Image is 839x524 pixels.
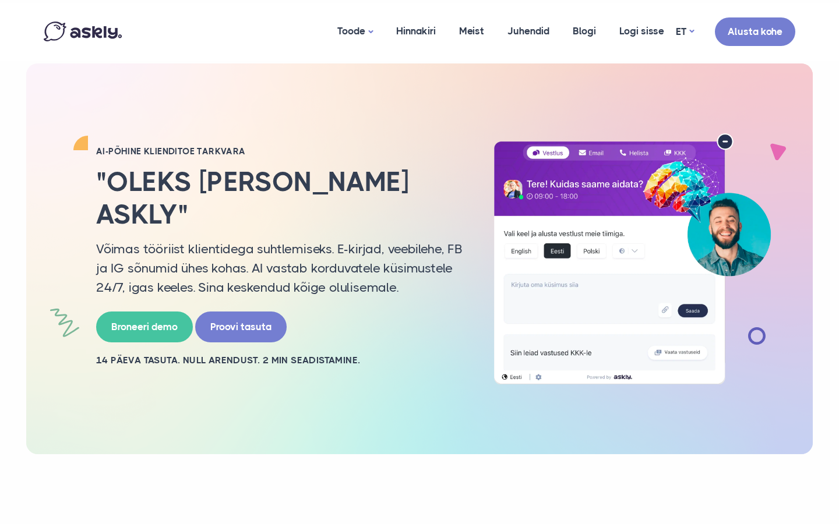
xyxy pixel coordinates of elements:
p: Võimas tööriist klientidega suhtlemiseks. E-kirjad, veebilehe, FB ja IG sõnumid ühes kohas. AI va... [96,239,463,297]
a: ET [676,23,694,40]
a: Proovi tasuta [195,311,287,342]
a: Broneeri demo [96,311,193,342]
a: Blogi [561,3,608,59]
a: Hinnakiri [385,3,447,59]
a: Toode [326,3,385,61]
h2: "Oleks [PERSON_NAME] Askly" [96,166,463,230]
img: AI multilingual chat [481,133,784,385]
h2: 14 PÄEVA TASUTA. NULL ARENDUST. 2 MIN SEADISTAMINE. [96,354,463,367]
a: Meist [447,3,496,59]
h2: AI-PÕHINE KLIENDITOE TARKVARA [96,146,463,157]
a: Alusta kohe [715,17,795,46]
a: Logi sisse [608,3,676,59]
a: Juhendid [496,3,561,59]
img: Askly [44,22,122,41]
